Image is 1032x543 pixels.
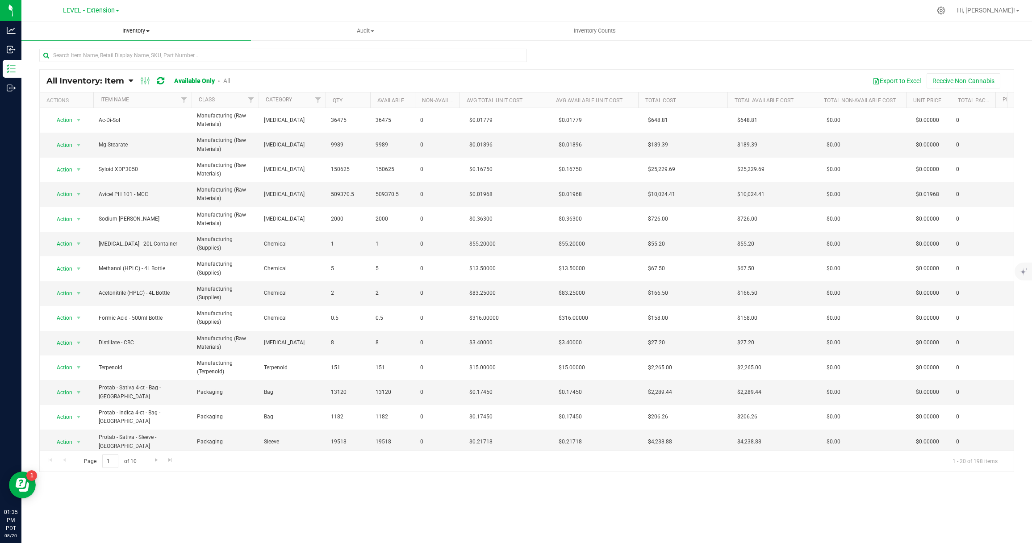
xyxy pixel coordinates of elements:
span: $27.20 [643,336,669,349]
span: $648.81 [643,114,673,127]
span: 13120 [331,388,365,397]
span: select [73,263,84,275]
span: Manufacturing (Raw Materials) [197,334,253,351]
a: All [223,77,230,84]
span: $0.17450 [554,386,586,399]
a: All Inventory: Item [46,76,129,86]
a: Category [266,96,292,103]
span: $0.00 [822,336,845,349]
span: Manufacturing (Raw Materials) [197,186,253,203]
span: Inventory Counts [562,27,628,35]
span: Action [49,337,73,349]
span: [MEDICAL_DATA] [264,116,320,125]
span: $166.50 [733,287,762,300]
span: select [73,436,84,448]
span: $0.00000 [911,410,944,423]
span: Protab - Indica 4-ct - Bag - [GEOGRAPHIC_DATA] [99,409,186,426]
span: select [73,139,84,151]
a: Inventory [21,21,251,40]
a: Audit [251,21,480,40]
span: $0.00 [822,138,845,151]
span: $0.36300 [465,213,497,226]
span: $0.00 [822,361,845,374]
span: Manufacturing (Raw Materials) [197,112,253,129]
span: $0.16750 [465,163,497,176]
span: $2,265.00 [733,361,766,374]
span: $0.00 [822,188,845,201]
span: Chemical [264,314,320,322]
span: $206.26 [733,410,762,423]
span: $0.00000 [911,386,944,399]
span: 0 [420,240,454,248]
span: $67.50 [733,262,759,275]
span: 2 [331,289,365,297]
span: select [73,287,84,300]
span: Syloid XDP3050 [99,165,186,174]
span: 0 [420,413,454,421]
span: Mg Stearate [99,141,186,149]
span: 2000 [376,215,409,223]
span: select [73,337,84,349]
span: $67.50 [643,262,669,275]
p: 01:35 PM PDT [4,508,17,532]
a: Total Non-Available Cost [824,97,896,104]
span: Action [49,188,73,200]
span: 2000 [331,215,365,223]
span: 36475 [376,116,409,125]
span: $0.00 [822,312,845,325]
span: 0 [420,165,454,174]
span: [MEDICAL_DATA] [264,165,320,174]
div: Actions [46,97,90,104]
span: $83.25000 [554,287,589,300]
span: [MEDICAL_DATA] [264,141,320,149]
span: Chemical [264,240,320,248]
span: $166.50 [643,287,673,300]
span: $27.20 [733,336,759,349]
span: 0 [956,215,990,223]
span: Action [49,213,73,226]
a: Filter [311,92,326,108]
span: Action [49,287,73,300]
span: $0.01896 [465,138,497,151]
span: 5 [331,264,365,273]
span: $4,238.88 [733,435,766,448]
span: Manufacturing (Terpenoid) [197,359,253,376]
button: Receive Non-Cannabis [927,73,1000,88]
span: 8 [376,338,409,347]
span: 9989 [376,141,409,149]
a: Total Cost [645,97,676,104]
span: Action [49,139,73,151]
span: $189.39 [643,138,673,151]
span: Manufacturing (Supplies) [197,260,253,277]
span: $0.00 [822,238,845,251]
span: Action [49,386,73,399]
span: $3.40000 [554,336,586,349]
span: select [73,213,84,226]
span: Action [49,436,73,448]
span: $0.00 [822,262,845,275]
span: $158.00 [643,312,673,325]
span: $648.81 [733,114,762,127]
span: $55.20 [733,238,759,251]
span: $0.00000 [911,262,944,275]
span: 0 [420,363,454,372]
input: 1 [102,454,118,468]
span: 0 [956,240,990,248]
span: Distillate - CBC [99,338,186,347]
span: 1182 [376,413,409,421]
span: Action [49,361,73,374]
span: $0.36300 [554,213,586,226]
span: $0.01968 [465,188,497,201]
span: $316.00000 [554,312,593,325]
a: Unit Price [913,97,941,104]
span: $2,265.00 [643,361,677,374]
span: $25,229.69 [643,163,680,176]
span: Hi, [PERSON_NAME]! [957,7,1015,14]
span: 9989 [331,141,365,149]
span: select [73,312,84,324]
span: Protab - Sativa - Sleeve - [GEOGRAPHIC_DATA] [99,433,186,450]
span: $0.00 [822,410,845,423]
a: Go to the last page [164,454,177,466]
span: $25,229.69 [733,163,769,176]
span: Packaging [197,388,253,397]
